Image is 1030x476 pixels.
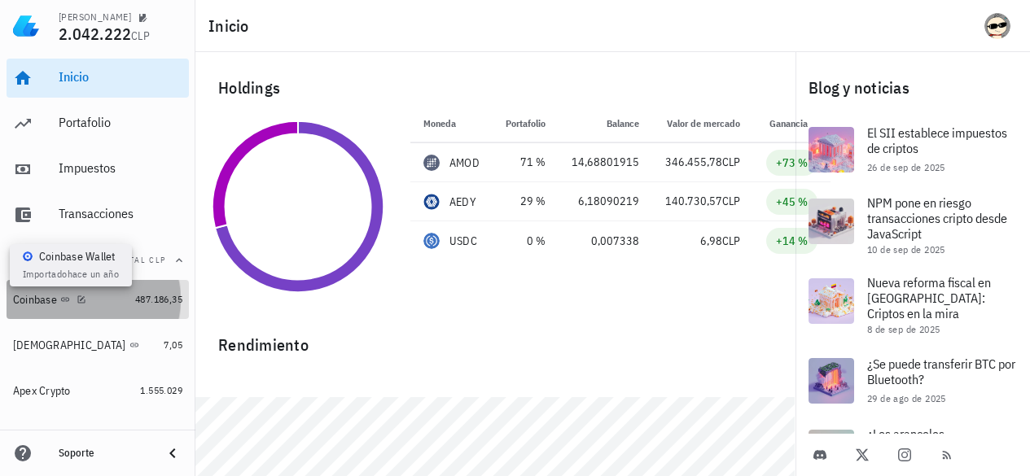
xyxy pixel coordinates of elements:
div: USDC-icon [423,233,440,249]
a: Portafolio [7,104,189,143]
div: Inicio [59,69,182,85]
div: 0 % [506,233,546,250]
div: 29 % [506,193,546,210]
a: Inicio [7,59,189,98]
div: Holdings [205,62,786,114]
span: 487.186,35 [135,293,182,305]
div: +14 % [776,233,808,249]
img: LedgiFi [13,13,39,39]
div: Impuestos [59,160,182,176]
span: 346.455,78 [665,155,722,169]
h1: Inicio [208,13,256,39]
a: Nueva reforma fiscal en [GEOGRAPHIC_DATA]: Criptos en la mira 8 de sep de 2025 [796,265,1030,345]
span: NPM pone en riesgo transacciones cripto desde JavaScript [867,194,1007,242]
div: 6,18090219 [572,193,639,210]
span: Ganancia [769,117,817,129]
span: 2.042.222 [59,23,131,45]
div: Transacciones [59,206,182,221]
span: ¿Se puede transferir BTC por Bluetooth? [867,356,1015,387]
th: Moneda [410,104,493,143]
div: AMOD [449,155,480,171]
a: [DEMOGRAPHIC_DATA] 7,05 [7,325,189,365]
a: El SII establece impuestos de criptos 26 de sep de 2025 [796,114,1030,186]
span: 10 de sep de 2025 [867,243,945,255]
a: NPM pone en riesgo transacciones cripto desde JavaScript 10 de sep de 2025 [796,186,1030,265]
span: Total CLP [118,255,166,265]
a: Impuestos [7,150,189,189]
div: Apex Crypto [13,384,71,398]
th: Balance [559,104,652,143]
div: 71 % [506,154,546,171]
div: [PERSON_NAME] [59,11,131,24]
div: Rendimiento [205,319,786,358]
span: 140.730,57 [665,194,722,208]
a: Coinbase 487.186,35 [7,280,189,319]
span: 29 de ago de 2025 [867,392,946,404]
div: Soporte [59,447,150,460]
th: Valor de mercado [652,104,753,143]
div: avatar [984,13,1010,39]
th: Portafolio [493,104,559,143]
div: Blog y noticias [796,62,1030,114]
button: CuentasTotal CLP [7,241,189,280]
span: 1.555.029 [140,384,182,396]
span: CLP [722,194,740,208]
span: El SII establece impuestos de criptos [867,124,1007,156]
div: +45 % [776,194,808,210]
span: 26 de sep de 2025 [867,161,945,173]
span: CLP [722,234,740,248]
div: [DEMOGRAPHIC_DATA] [13,338,126,352]
a: ¿Se puede transferir BTC por Bluetooth? 29 de ago de 2025 [796,345,1030,417]
span: CLP [131,28,150,43]
div: USDC [449,233,477,249]
a: Apex Crypto 1.555.029 [7,371,189,410]
div: Portafolio [59,115,182,130]
a: Transacciones [7,195,189,234]
div: AEDY [449,194,476,210]
a: Binance [7,417,189,456]
div: Binance [13,430,51,443]
div: Coinbase [13,293,57,307]
div: +73 % [776,155,808,171]
span: CLP [722,155,740,169]
span: 6,98 [700,234,722,248]
div: 14,68801915 [572,154,639,171]
div: AEDY-icon [423,194,440,210]
div: AMOD-icon [423,155,440,171]
span: 7,05 [164,338,182,351]
span: 8 de sep de 2025 [867,323,940,335]
span: Nueva reforma fiscal en [GEOGRAPHIC_DATA]: Criptos en la mira [867,274,991,321]
div: 0,007338 [572,233,639,250]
